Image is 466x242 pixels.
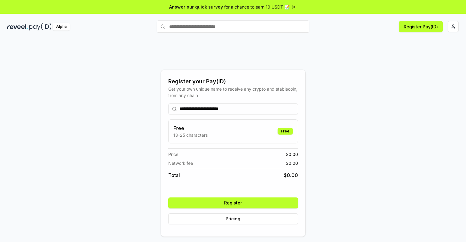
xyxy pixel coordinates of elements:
[173,125,208,132] h3: Free
[168,86,298,99] div: Get your own unique name to receive any crypto and stablecoin, from any chain
[224,4,289,10] span: for a chance to earn 10 USDT 📝
[168,197,298,208] button: Register
[168,151,178,157] span: Price
[286,160,298,166] span: $ 0.00
[173,132,208,138] p: 13-25 characters
[29,23,52,31] img: pay_id
[286,151,298,157] span: $ 0.00
[399,21,443,32] button: Register Pay(ID)
[53,23,70,31] div: Alpha
[169,4,223,10] span: Answer our quick survey
[168,77,298,86] div: Register your Pay(ID)
[284,172,298,179] span: $ 0.00
[168,172,180,179] span: Total
[7,23,28,31] img: reveel_dark
[168,213,298,224] button: Pricing
[168,160,193,166] span: Network fee
[278,128,293,135] div: Free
